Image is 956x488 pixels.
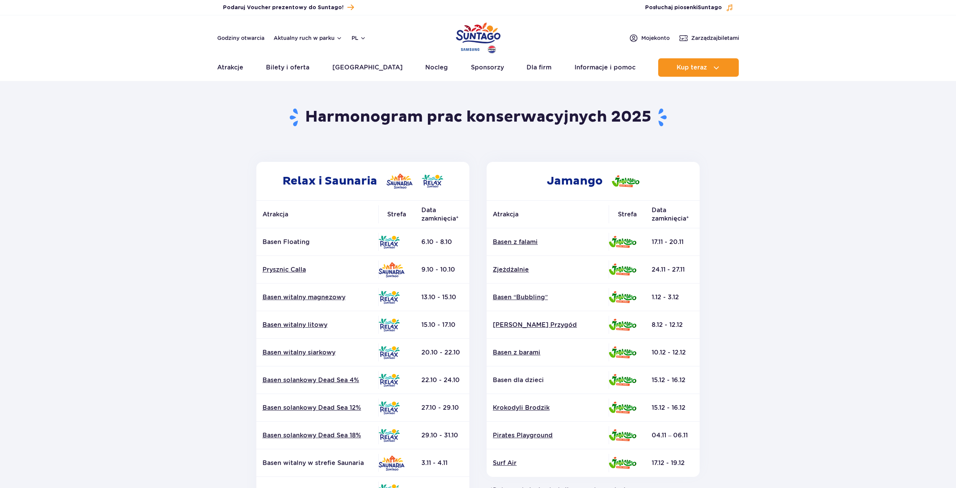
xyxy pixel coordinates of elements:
h2: Relax i Saunaria [256,162,469,200]
a: [GEOGRAPHIC_DATA] [332,58,403,77]
img: Relax [378,318,400,331]
button: Kup teraz [658,58,739,77]
th: Strefa [609,201,646,228]
p: Basen Floating [263,238,372,246]
th: Strefa [378,201,415,228]
a: Bilety i oferta [266,58,309,77]
span: Suntago [698,5,722,10]
button: pl [352,34,366,42]
span: Moje konto [641,34,670,42]
td: 8.12 - 12.12 [646,311,700,339]
img: Jamango [609,402,636,414]
td: 29.10 - 31.10 [415,422,469,449]
td: 24.11 - 27.11 [646,256,700,284]
img: Saunaria [378,262,405,277]
td: 20.10 - 22.10 [415,339,469,366]
img: Saunaria [386,173,413,189]
span: Podaruj Voucher prezentowy do Suntago! [223,4,343,12]
a: Basen “Bubbling” [493,293,603,302]
a: [PERSON_NAME] Przygód [493,321,603,329]
img: Relax [378,374,400,387]
p: Basen dla dzieci [493,376,603,384]
td: 3.11 - 4.11 [415,449,469,477]
img: Jamango [609,457,636,469]
td: 04.11 – 06.11 [646,422,700,449]
th: Atrakcja [256,201,378,228]
td: 10.12 - 12.12 [646,339,700,366]
img: Relax [378,429,400,442]
a: Pirates Playground [493,431,603,440]
th: Atrakcja [487,201,609,228]
td: 9.10 - 10.10 [415,256,469,284]
a: Mojekonto [629,33,670,43]
a: Dla firm [527,58,551,77]
td: 15.12 - 16.12 [646,366,700,394]
img: Jamango [612,175,639,187]
img: Jamango [609,429,636,441]
th: Data zamknięcia* [646,201,700,228]
td: 13.10 - 15.10 [415,284,469,311]
img: Relax [378,291,400,304]
img: Relax [378,401,400,414]
td: 6.10 - 8.10 [415,228,469,256]
h2: Jamango [487,162,700,200]
button: Aktualny ruch w parku [274,35,342,41]
img: Jamango [609,264,636,275]
span: Posłuchaj piosenki [645,4,722,12]
td: 27.10 - 29.10 [415,394,469,422]
a: Basen solankowy Dead Sea 18% [263,431,372,440]
img: Jamango [609,319,636,331]
td: 17.11 - 20.11 [646,228,700,256]
a: Basen z barami [493,348,603,357]
img: Jamango [609,346,636,358]
a: Basen solankowy Dead Sea 12% [263,404,372,412]
td: 15.10 - 17.10 [415,311,469,339]
td: 1.12 - 3.12 [646,284,700,311]
a: Zjeżdżalnie [493,265,603,274]
th: Data zamknięcia* [415,201,469,228]
a: Podaruj Voucher prezentowy do Suntago! [223,2,354,13]
img: Relax [378,236,400,249]
a: Basen witalny litowy [263,321,372,329]
a: Sponsorzy [471,58,504,77]
button: Posłuchaj piosenkiSuntago [645,4,733,12]
span: Zarządzaj biletami [691,34,739,42]
img: Jamango [609,291,636,303]
a: Krokodyli Brodzik [493,404,603,412]
a: Basen solankowy Dead Sea 4% [263,376,372,384]
a: Prysznic Calla [263,265,372,274]
img: Jamango [609,236,636,248]
a: Atrakcje [217,58,243,77]
a: Godziny otwarcia [217,34,264,42]
a: Informacje i pomoc [575,58,636,77]
a: Basen z falami [493,238,603,246]
h1: Harmonogram prac konserwacyjnych 2025 [253,107,703,127]
a: Basen witalny siarkowy [263,348,372,357]
img: Jamango [609,374,636,386]
a: Nocleg [425,58,448,77]
a: Surf Air [493,459,603,467]
a: Park of Poland [456,19,500,54]
a: Basen witalny magnezowy [263,293,372,302]
span: Kup teraz [677,64,707,71]
td: 22.10 - 24.10 [415,366,469,394]
td: 15.12 - 16.12 [646,394,700,422]
img: Relax [422,175,443,188]
a: Zarządzajbiletami [679,33,739,43]
td: 17.12 - 19.12 [646,449,700,477]
img: Relax [378,346,400,359]
p: Basen witalny w strefie Saunaria [263,459,372,467]
img: Saunaria [378,455,405,471]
